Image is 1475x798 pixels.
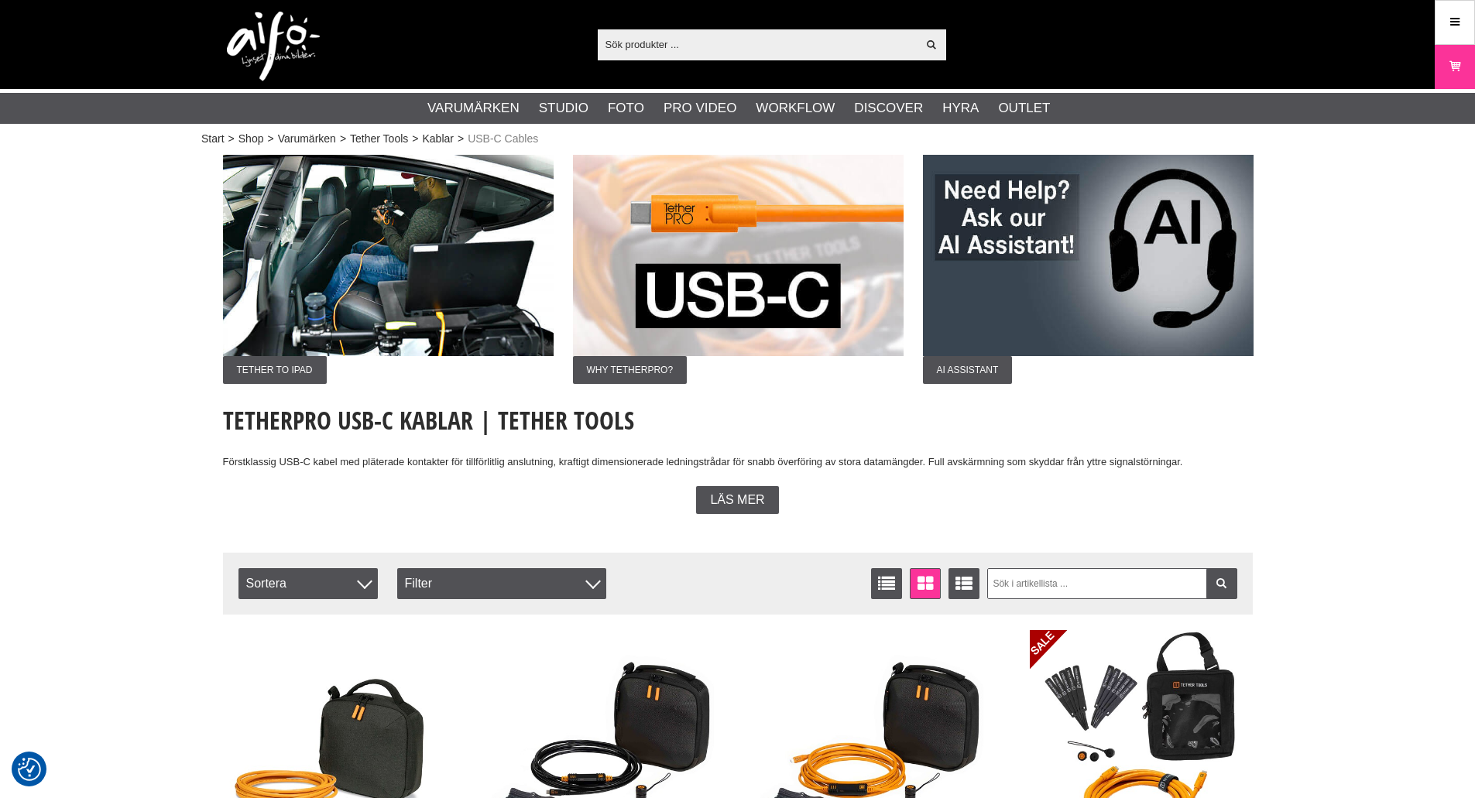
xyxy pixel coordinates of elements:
[998,98,1050,118] a: Outlet
[871,568,902,599] a: Listvisning
[664,98,736,118] a: Pro Video
[458,131,464,147] span: >
[942,98,979,118] a: Hyra
[468,131,538,147] span: USB-C Cables
[427,98,520,118] a: Varumärken
[910,568,941,599] a: Fönstervisning
[412,131,418,147] span: >
[923,356,1013,384] span: AI Assistant
[223,403,1253,437] h1: TetherPro USB-C Kablar | Tether Tools
[598,33,918,56] input: Sök produkter ...
[397,568,606,599] div: Filter
[987,568,1237,599] input: Sök i artikellista ...
[923,155,1254,356] img: Annons:001 ban-elin-AIelin-eng.jpg
[228,131,235,147] span: >
[573,356,688,384] span: Why TetherPro?
[539,98,588,118] a: Studio
[948,568,979,599] a: Utökad listvisning
[350,131,408,147] a: Tether Tools
[756,98,835,118] a: Workflow
[340,131,346,147] span: >
[608,98,644,118] a: Foto
[278,131,336,147] a: Varumärken
[18,755,41,783] button: Samtyckesinställningar
[923,155,1254,384] a: Annons:001 ban-elin-AIelin-eng.jpgAI Assistant
[573,155,904,356] img: Annons:003 ban-tet-USB-C.jpg
[854,98,923,118] a: Discover
[227,12,320,81] img: logo.png
[223,155,554,384] a: Annons:002 ban-tet-tetherpro010.jpgTether to Ipad
[223,356,327,384] span: Tether to Ipad
[238,568,378,599] span: Sortera
[223,155,554,356] img: Annons:002 ban-tet-tetherpro010.jpg
[238,131,264,147] a: Shop
[573,155,904,384] a: Annons:003 ban-tet-USB-C.jpgWhy TetherPro?
[1206,568,1237,599] a: Filtrera
[201,131,225,147] a: Start
[223,454,1253,471] p: Förstklassig USB-C kabel med pläterade kontakter för tillförlitlig anslutning, kraftigt dimension...
[267,131,273,147] span: >
[710,493,764,507] span: Läs mer
[18,758,41,781] img: Revisit consent button
[422,131,453,147] a: Kablar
